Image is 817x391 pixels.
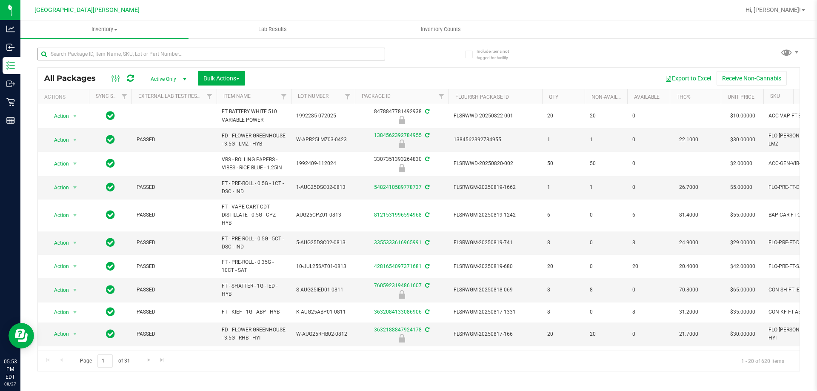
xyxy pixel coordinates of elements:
[70,134,80,146] span: select
[424,156,429,162] span: Sync from Compliance System
[726,284,760,296] span: $65.00000
[734,354,791,367] span: 1 - 20 of 620 items
[726,260,760,273] span: $42.00000
[675,134,703,146] span: 22.1000
[454,263,537,271] span: FLSRWGM-20250819-680
[37,48,385,60] input: Search Package ID, Item Name, SKU, Lot or Part Number...
[106,157,115,169] span: In Sync
[9,323,34,348] iframe: Resource center
[222,180,286,196] span: FT - PRE-ROLL - 0.5G - 1CT - DSC - IND
[590,112,622,120] span: 20
[354,108,450,124] div: 8478847781492938
[222,203,286,228] span: FT - VAPE CART CDT DISTILLATE - 0.5G - CPZ - HYB
[6,98,15,106] inline-svg: Retail
[591,94,629,100] a: Non-Available
[46,306,69,318] span: Action
[106,209,115,221] span: In Sync
[4,358,17,381] p: 05:53 PM EDT
[296,286,350,294] span: S-AUG25IED01-0811
[6,61,15,70] inline-svg: Inventory
[726,306,760,318] span: $35.00000
[70,237,80,249] span: select
[632,136,665,144] span: 0
[547,308,580,316] span: 8
[44,94,86,100] div: Actions
[137,183,211,191] span: PASSED
[354,155,450,172] div: 3307351393264830
[298,93,329,99] a: Lot Number
[632,160,665,168] span: 0
[341,89,355,104] a: Filter
[354,116,450,124] div: Newly Received
[454,136,537,144] span: 1384562392784955
[198,71,245,86] button: Bulk Actions
[677,94,691,100] a: THC%
[222,156,286,172] span: VBS - ROLLING PAPERS - VIBES - RICE BLUE - 1.25IN
[296,330,350,338] span: W-AUG25RHB02-0812
[46,237,69,249] span: Action
[34,6,140,14] span: [GEOGRAPHIC_DATA][PERSON_NAME]
[46,134,69,146] span: Action
[362,93,391,99] a: Package ID
[143,354,155,366] a: Go to the next page
[357,20,525,38] a: Inventory Counts
[46,260,69,272] span: Action
[106,328,115,340] span: In Sync
[296,211,350,219] span: AUG25CPZ01-0813
[70,284,80,296] span: select
[675,306,703,318] span: 31.2000
[424,327,429,333] span: Sync from Compliance System
[296,308,350,316] span: K-AUG25ABP01-0811
[675,260,703,273] span: 20.4000
[746,6,801,13] span: Hi, [PERSON_NAME]!
[296,263,350,271] span: 10-JUL25SAT01-0813
[549,94,558,100] a: Qty
[222,108,286,124] span: FT BATTERY WHITE 510 VARIABLE POWER
[454,160,537,168] span: FLSRWWD-20250820-002
[424,309,429,315] span: Sync from Compliance System
[374,184,422,190] a: 5482410589778737
[675,237,703,249] span: 24.9000
[726,209,760,221] span: $55.00000
[97,354,113,368] input: 1
[4,381,17,387] p: 08/27
[222,235,286,251] span: FT - PRE-ROLL - 0.5G - 5CT - DSC - IND
[296,136,350,144] span: W-APR25LMZ03-0423
[675,284,703,296] span: 70.8000
[454,211,537,219] span: FLSRWGM-20250819-1242
[296,112,350,120] span: 1992285-072025
[46,158,69,170] span: Action
[547,286,580,294] span: 8
[632,183,665,191] span: 0
[590,136,622,144] span: 1
[296,239,350,247] span: 5-AUG25DSC02-0813
[6,25,15,33] inline-svg: Analytics
[137,308,211,316] span: PASSED
[547,136,580,144] span: 1
[770,93,780,99] a: SKU
[374,327,422,333] a: 3632188847924178
[46,328,69,340] span: Action
[117,89,131,104] a: Filter
[46,209,69,221] span: Action
[726,110,760,122] span: $10.00000
[424,240,429,245] span: Sync from Compliance System
[222,350,286,366] span: FD - FLOWER GREENHOUSE - 3.5G - RHB - HYI
[106,260,115,272] span: In Sync
[6,80,15,88] inline-svg: Outbound
[222,282,286,298] span: FT - SHATTER - 1G - IED - HYB
[374,132,422,138] a: 1384562392784955
[590,160,622,168] span: 50
[374,240,422,245] a: 3355333616965991
[70,158,80,170] span: select
[632,263,665,271] span: 20
[46,182,69,194] span: Action
[547,112,580,120] span: 20
[354,140,450,148] div: Locked due to Testing Failure
[424,212,429,218] span: Sync from Compliance System
[296,160,350,168] span: 1992409-112024
[634,94,660,100] a: Available
[424,263,429,269] span: Sync from Compliance System
[137,263,211,271] span: PASSED
[20,20,189,38] a: Inventory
